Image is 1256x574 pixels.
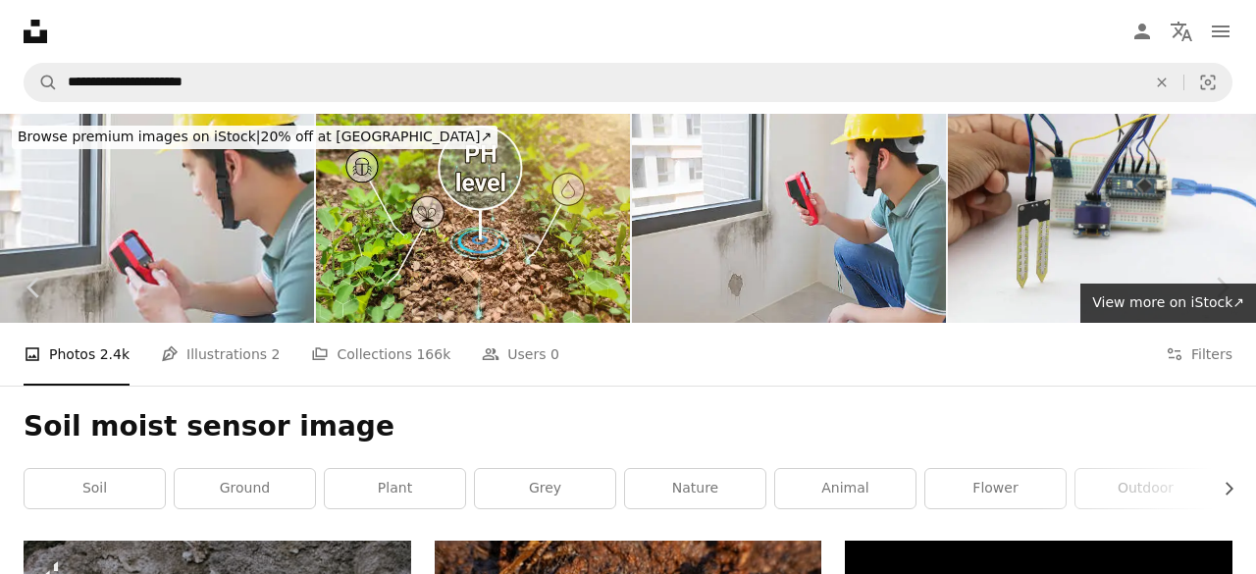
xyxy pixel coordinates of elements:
img: show ph level in farming field. [316,114,630,323]
a: flower [925,469,1066,508]
button: scroll list to the right [1211,469,1232,508]
a: Log in / Sign up [1123,12,1162,51]
a: plant [325,469,465,508]
button: Language [1162,12,1201,51]
span: 2 [272,343,281,365]
h1: Soil moist sensor image [24,409,1232,444]
img: home inspector use thermal imager [632,114,946,323]
button: Search Unsplash [25,64,58,101]
a: outdoor [1075,469,1216,508]
a: grey [475,469,615,508]
span: View more on iStock ↗ [1092,294,1244,310]
button: Menu [1201,12,1240,51]
button: Filters [1166,323,1232,386]
a: nature [625,469,765,508]
a: View more on iStock↗ [1080,284,1256,323]
a: animal [775,469,916,508]
span: 0 [550,343,559,365]
button: Clear [1140,64,1183,101]
a: Next [1187,193,1256,382]
button: Visual search [1184,64,1231,101]
a: Illustrations 2 [161,323,280,386]
a: Collections 166k [311,323,450,386]
a: soil [25,469,165,508]
span: 20% off at [GEOGRAPHIC_DATA] ↗ [18,129,492,144]
a: ground [175,469,315,508]
span: Browse premium images on iStock | [18,129,260,144]
a: Users 0 [482,323,559,386]
span: 166k [416,343,450,365]
a: Home — Unsplash [24,20,47,43]
form: Find visuals sitewide [24,63,1232,102]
